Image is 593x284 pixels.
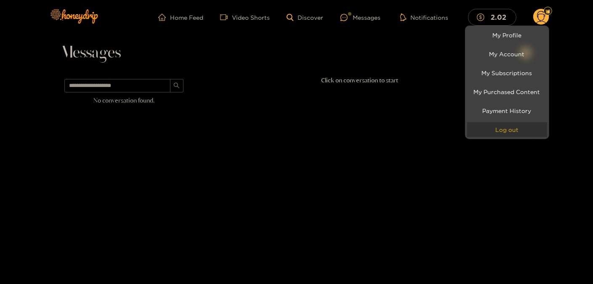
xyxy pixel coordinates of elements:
[467,103,547,118] a: Payment History
[467,28,547,42] a: My Profile
[467,66,547,80] a: My Subscriptions
[467,84,547,99] a: My Purchased Content
[467,122,547,137] button: Log out
[467,47,547,61] a: My Account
